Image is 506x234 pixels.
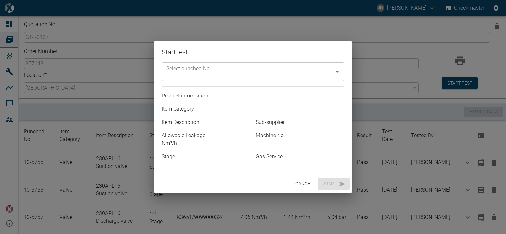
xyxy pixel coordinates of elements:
[162,139,250,147] p: Nm³/h
[162,161,250,169] p: -
[162,132,250,139] p: Allowable Leakage
[162,153,250,161] p: Stage
[154,41,352,62] h2: Start test
[162,105,344,113] p: Item Category
[256,118,344,126] p: Sub-supplier
[256,132,344,139] p: Machine No.
[293,178,315,190] button: cancel
[256,153,344,161] p: Gas Service
[162,118,250,126] p: Item Description
[333,67,342,76] button: Open
[162,92,344,100] p: Product information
